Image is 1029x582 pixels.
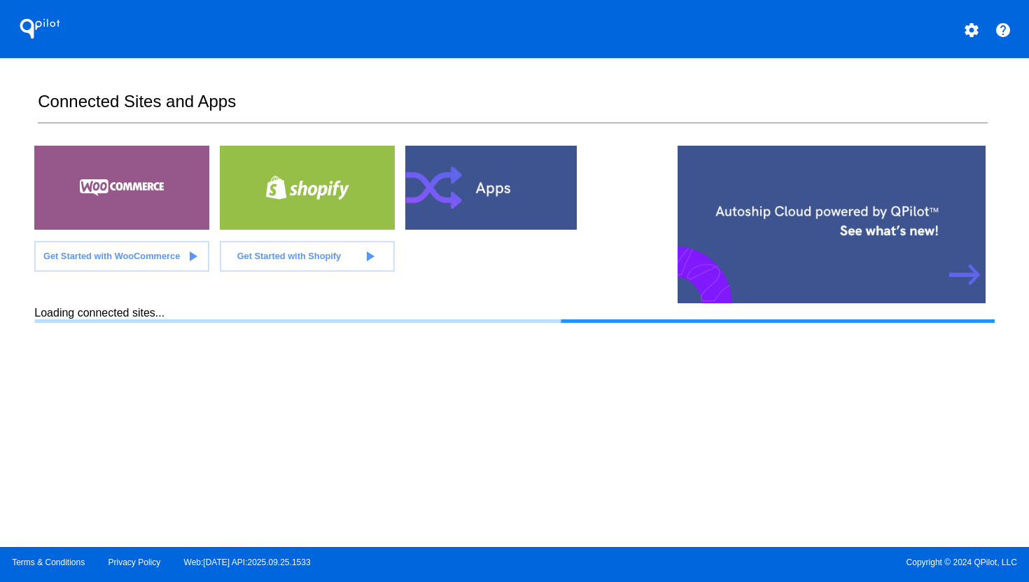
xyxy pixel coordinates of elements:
h2: Connected Sites and Apps [38,92,987,123]
div: Loading connected sites... [34,307,994,323]
mat-icon: help [995,22,1011,39]
span: Get Started with WooCommerce [43,251,180,261]
a: Terms & Conditions [12,557,85,567]
h1: QPilot [12,15,68,43]
a: Privacy Policy [108,557,161,567]
mat-icon: play_arrow [361,248,378,265]
a: Get Started with WooCommerce [34,241,209,272]
mat-icon: settings [963,22,980,39]
span: Copyright © 2024 QPilot, LLC [526,557,1017,567]
a: Web:[DATE] API:2025.09.25.1533 [184,557,311,567]
a: Get Started with Shopify [220,241,395,272]
span: Get Started with Shopify [237,251,342,261]
mat-icon: play_arrow [184,248,201,265]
